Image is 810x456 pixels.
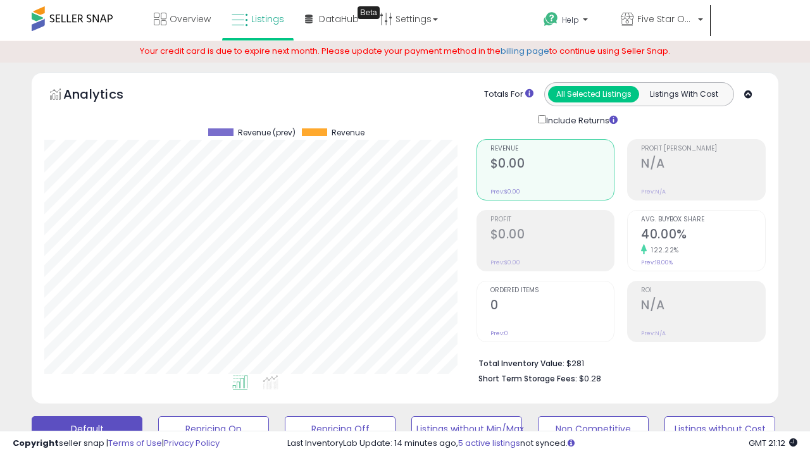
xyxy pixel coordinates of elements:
h2: 0 [490,298,614,315]
span: Overview [170,13,211,25]
div: Totals For [484,89,533,101]
div: Include Returns [528,113,633,127]
button: All Selected Listings [548,86,639,102]
a: Privacy Policy [164,437,220,449]
h2: $0.00 [490,156,614,173]
h2: 40.00% [641,227,765,244]
button: Repricing Off [285,416,396,441]
strong: Copyright [13,437,59,449]
div: seller snap | | [13,438,220,450]
span: Profit [PERSON_NAME] [641,145,765,152]
span: ROI [641,287,765,294]
button: Non Competitive [538,416,649,441]
b: Total Inventory Value: [478,358,564,369]
i: Get Help [543,11,559,27]
span: Revenue [332,128,364,137]
button: Listings without Min/Max [411,416,522,441]
span: Ordered Items [490,287,614,294]
h5: Analytics [63,85,148,106]
span: 2025-09-12 21:12 GMT [749,437,797,449]
span: Your credit card is due to expire next month. Please update your payment method in the to continu... [140,45,670,57]
b: Short Term Storage Fees: [478,373,577,384]
div: Last InventoryLab Update: 14 minutes ago, not synced. [287,438,797,450]
button: Repricing On [158,416,269,441]
span: DataHub [319,13,359,25]
span: Avg. Buybox Share [641,216,765,223]
span: Five Star Outlet Store [637,13,694,25]
span: Profit [490,216,614,223]
a: 5 active listings [458,437,520,449]
small: Prev: 18.00% [641,259,673,266]
h2: $0.00 [490,227,614,244]
small: Prev: N/A [641,188,666,195]
button: Listings With Cost [639,86,730,102]
button: Listings without Cost [664,416,775,441]
a: Terms of Use [108,437,162,449]
small: Prev: $0.00 [490,188,520,195]
small: Prev: $0.00 [490,259,520,266]
span: Listings [251,13,284,25]
li: $281 [478,355,757,370]
span: Revenue [490,145,614,152]
h2: N/A [641,156,765,173]
small: 122.22% [647,245,679,255]
span: $0.28 [579,373,601,385]
small: Prev: N/A [641,330,666,337]
button: Default [32,416,142,441]
span: Revenue (prev) [238,128,296,137]
a: Help [533,2,609,41]
span: Help [562,15,579,25]
small: Prev: 0 [490,330,508,337]
a: billing page [501,45,549,57]
h2: N/A [641,298,765,315]
div: Tooltip anchor [358,6,380,19]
